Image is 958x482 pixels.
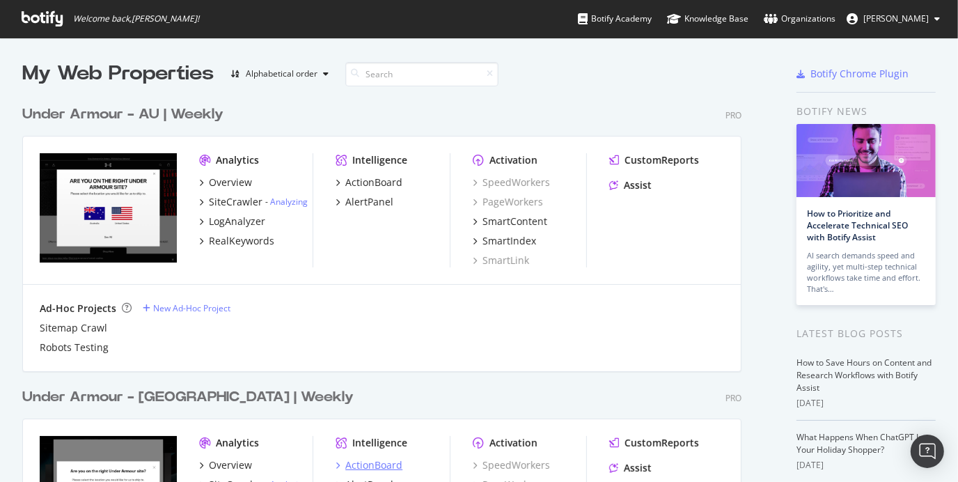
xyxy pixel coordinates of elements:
a: Assist [609,178,652,192]
a: Sitemap Crawl [40,321,107,335]
div: Botify Academy [578,12,652,26]
div: [DATE] [796,459,936,472]
div: New Ad-Hoc Project [153,302,230,314]
div: Analytics [216,436,259,450]
div: AI search demands speed and agility, yet multi-step technical workflows take time and effort. Tha... [807,250,925,295]
div: Botify Chrome Plugin [810,67,909,81]
div: LogAnalyzer [209,215,265,228]
a: How to Save Hours on Content and Research Workflows with Botify Assist [796,357,932,394]
a: SmartLink [473,254,529,267]
a: CustomReports [609,436,699,450]
div: Assist [624,461,652,475]
a: ActionBoard [336,176,402,189]
a: Under Armour - AU | Weekly [22,104,229,125]
div: CustomReports [625,153,699,167]
a: SiteCrawler- Analyzing [199,195,308,209]
div: My Web Properties [22,60,214,88]
a: SmartIndex [473,234,536,248]
a: Robots Testing [40,341,109,355]
div: Under Armour - [GEOGRAPHIC_DATA] | Weekly [22,387,354,407]
a: Under Armour - [GEOGRAPHIC_DATA] | Weekly [22,387,359,407]
div: Activation [489,436,537,450]
div: Intelligence [352,436,407,450]
div: [DATE] [796,397,936,410]
a: What Happens When ChatGPT Is Your Holiday Shopper? [796,431,922,456]
a: CustomReports [609,153,699,167]
div: Botify news [796,104,936,119]
div: ActionBoard [345,176,402,189]
div: Pro [725,109,741,121]
div: Under Armour - AU | Weekly [22,104,223,125]
div: Pro [725,392,741,404]
div: RealKeywords [209,234,274,248]
div: Activation [489,153,537,167]
div: Analytics [216,153,259,167]
div: AlertPanel [345,195,393,209]
span: Welcome back, [PERSON_NAME] ! [73,13,199,24]
div: Overview [209,176,252,189]
input: Search [345,62,498,86]
a: LogAnalyzer [199,215,265,228]
div: Intelligence [352,153,407,167]
div: ActionBoard [345,458,402,472]
div: Open Intercom Messenger [911,435,944,468]
div: SmartContent [482,215,547,228]
img: How to Prioritize and Accelerate Technical SEO with Botify Assist [796,124,936,197]
button: Alphabetical order [225,63,334,85]
a: Overview [199,176,252,189]
div: SiteCrawler [209,195,262,209]
div: SmartIndex [482,234,536,248]
a: Analyzing [270,196,308,208]
a: Assist [609,461,652,475]
div: CustomReports [625,436,699,450]
div: Organizations [764,12,835,26]
a: AlertPanel [336,195,393,209]
div: - [265,196,308,208]
a: PageWorkers [473,195,543,209]
div: Assist [624,178,652,192]
img: underarmour.com.au [40,153,177,263]
div: Alphabetical order [246,70,317,78]
a: How to Prioritize and Accelerate Technical SEO with Botify Assist [807,208,908,243]
div: Overview [209,458,252,472]
a: SpeedWorkers [473,458,550,472]
div: Ad-Hoc Projects [40,302,116,316]
div: Latest Blog Posts [796,326,936,341]
a: New Ad-Hoc Project [143,302,230,314]
a: SmartContent [473,215,547,228]
span: Annie Ye [863,13,929,24]
a: Botify Chrome Plugin [796,67,909,81]
div: Knowledge Base [667,12,748,26]
a: Overview [199,458,252,472]
a: RealKeywords [199,234,274,248]
button: [PERSON_NAME] [835,8,951,30]
a: ActionBoard [336,458,402,472]
a: SpeedWorkers [473,176,550,189]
